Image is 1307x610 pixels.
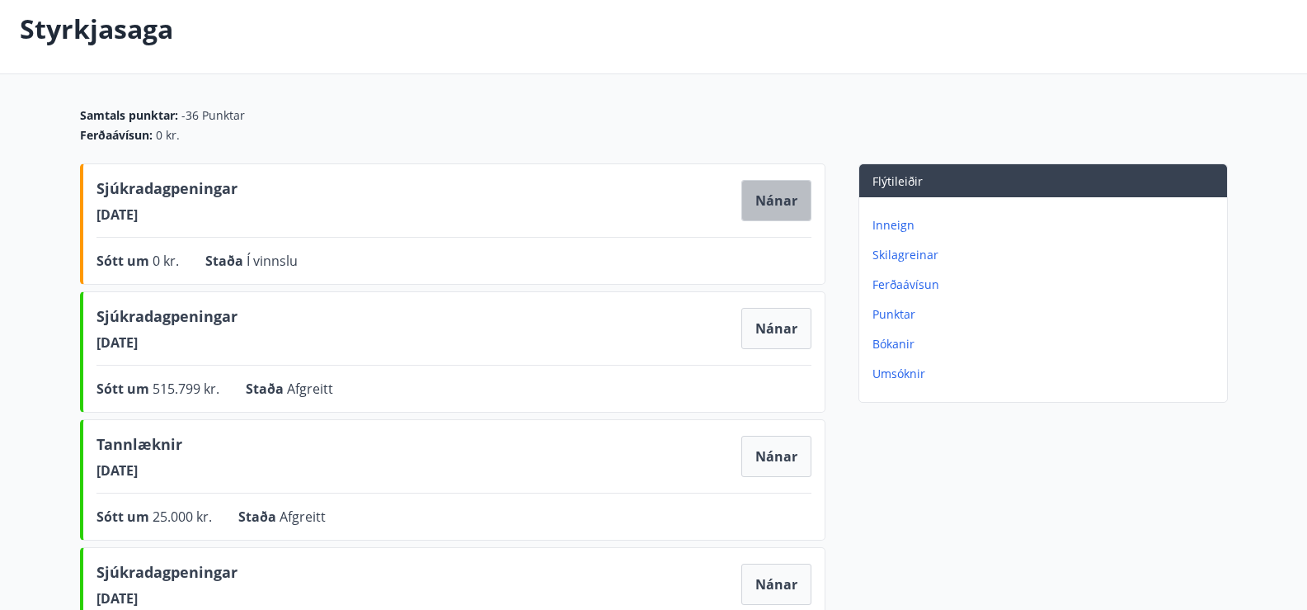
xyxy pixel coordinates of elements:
span: Sótt um [96,508,153,526]
span: [DATE] [96,206,237,224]
span: Tannlæknir [96,433,182,461]
p: Ferðaávísun [872,277,1220,293]
span: [DATE] [96,589,237,608]
span: [DATE] [96,333,237,352]
button: Nánar [741,180,811,221]
button: Nánar [741,564,811,605]
button: Nánar [741,436,811,477]
span: Ferðaávísun : [80,127,153,144]
p: Punktar [872,306,1220,323]
span: Sótt um [96,380,153,398]
span: Sótt um [96,252,153,270]
span: Afgreitt [280,508,326,526]
span: Í vinnslu [247,252,298,270]
span: 25.000 kr. [153,508,212,526]
span: 0 kr. [153,252,179,270]
p: Umsóknir [872,366,1220,382]
span: Afgreitt [287,380,333,398]
p: Inneign [872,217,1220,234]
p: Styrkjasaga [20,11,173,47]
p: Bókanir [872,336,1220,352]
span: Staða [238,508,280,526]
span: Sjúkradagpeningar [96,561,237,589]
span: Sjúkradagpeningar [96,177,237,206]
span: 0 kr. [156,127,180,144]
span: 515.799 kr. [153,380,219,398]
span: Samtals punktar : [80,107,178,124]
p: Skilagreinar [872,247,1220,263]
button: Nánar [741,308,811,349]
span: Sjúkradagpeningar [96,305,237,333]
span: [DATE] [96,461,182,480]
span: -36 Punktar [181,107,245,124]
span: Staða [205,252,247,270]
span: Flýtileiðir [872,173,923,189]
span: Staða [246,380,287,398]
